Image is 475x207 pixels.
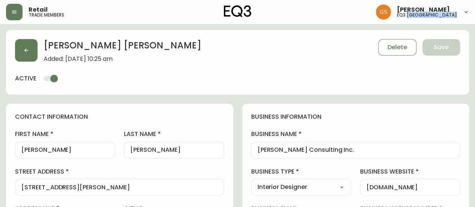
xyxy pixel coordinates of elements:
[388,43,407,51] span: Delete
[15,74,36,83] h4: active
[15,130,115,138] label: first name
[397,13,457,17] h5: eq3 [GEOGRAPHIC_DATA]
[29,13,64,17] h5: trade members
[44,56,201,62] span: Added: [DATE] 10:25 am
[124,130,224,138] label: last name
[397,7,450,13] span: [PERSON_NAME]
[251,130,460,138] label: business name
[44,39,201,56] h2: [PERSON_NAME] [PERSON_NAME]
[15,168,224,176] label: street address
[224,5,252,17] img: logo
[378,39,416,56] button: Delete
[360,168,460,176] label: business website
[366,184,454,191] input: https://www.designshop.com
[15,113,224,121] h4: contact information
[376,5,391,20] img: 6b403d9c54a9a0c30f681d41f5fc2571
[251,113,460,121] h4: business information
[251,168,351,176] label: business type
[29,7,48,13] span: Retail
